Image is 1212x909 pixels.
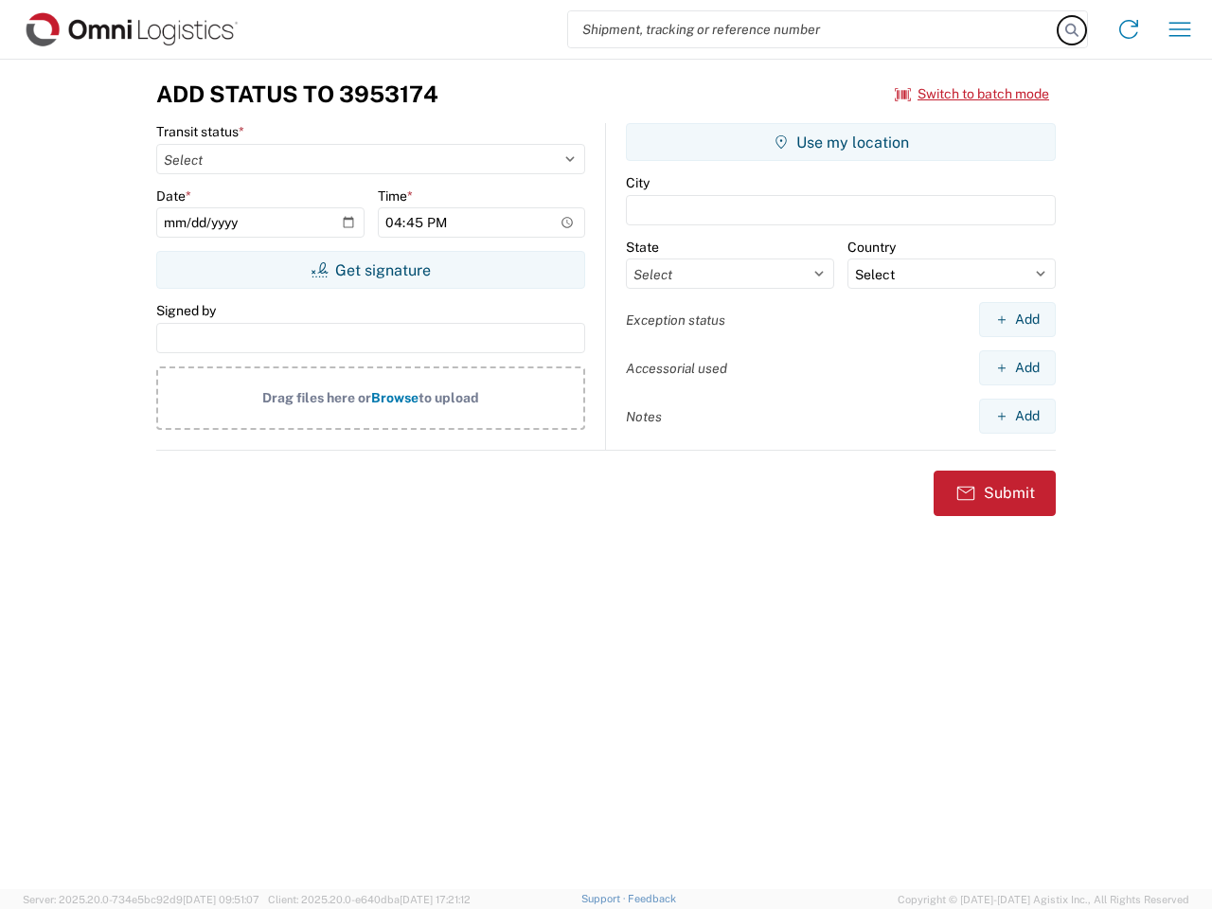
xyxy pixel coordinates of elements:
[268,894,471,905] span: Client: 2025.20.0-e640dba
[156,123,244,140] label: Transit status
[156,302,216,319] label: Signed by
[156,251,585,289] button: Get signature
[628,893,676,904] a: Feedback
[419,390,479,405] span: to upload
[979,302,1056,337] button: Add
[979,399,1056,434] button: Add
[371,390,419,405] span: Browse
[898,891,1189,908] span: Copyright © [DATE]-[DATE] Agistix Inc., All Rights Reserved
[626,123,1056,161] button: Use my location
[626,408,662,425] label: Notes
[156,80,438,108] h3: Add Status to 3953174
[378,187,413,205] label: Time
[626,239,659,256] label: State
[934,471,1056,516] button: Submit
[847,239,896,256] label: Country
[626,312,725,329] label: Exception status
[626,174,650,191] label: City
[262,390,371,405] span: Drag files here or
[979,350,1056,385] button: Add
[183,894,259,905] span: [DATE] 09:51:07
[626,360,727,377] label: Accessorial used
[568,11,1059,47] input: Shipment, tracking or reference number
[23,894,259,905] span: Server: 2025.20.0-734e5bc92d9
[400,894,471,905] span: [DATE] 17:21:12
[581,893,629,904] a: Support
[895,79,1049,110] button: Switch to batch mode
[156,187,191,205] label: Date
